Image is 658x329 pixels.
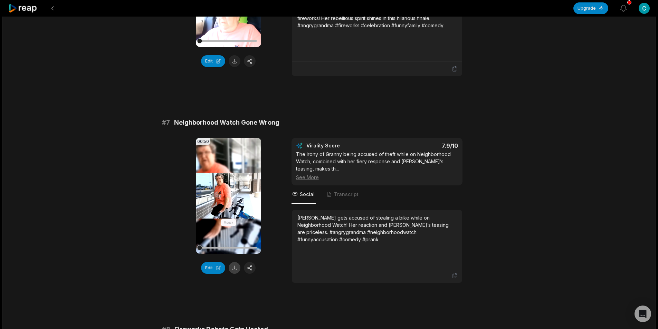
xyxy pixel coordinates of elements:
[196,138,261,254] video: Your browser does not support mp4 format.
[296,151,458,181] div: The irony of Granny being accused of theft while on Neighborhood Watch, combined with her fiery r...
[292,185,462,204] nav: Tabs
[174,118,279,127] span: Neighborhood Watch Gone Wrong
[162,118,170,127] span: # 7
[334,191,359,198] span: Transcript
[384,142,458,149] div: 7.9 /10
[306,142,381,149] div: Virality Score
[297,7,457,29] div: Granny celebrates getting banned from the store by lighting fireworks! Her rebellious spirit shin...
[296,174,458,181] div: See More
[201,262,225,274] button: Edit
[300,191,315,198] span: Social
[635,306,651,322] div: Open Intercom Messenger
[297,214,457,243] div: [PERSON_NAME] gets accused of stealing a bike while on Neighborhood Watch! Her reaction and [PERS...
[201,55,225,67] button: Edit
[573,2,608,14] button: Upgrade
